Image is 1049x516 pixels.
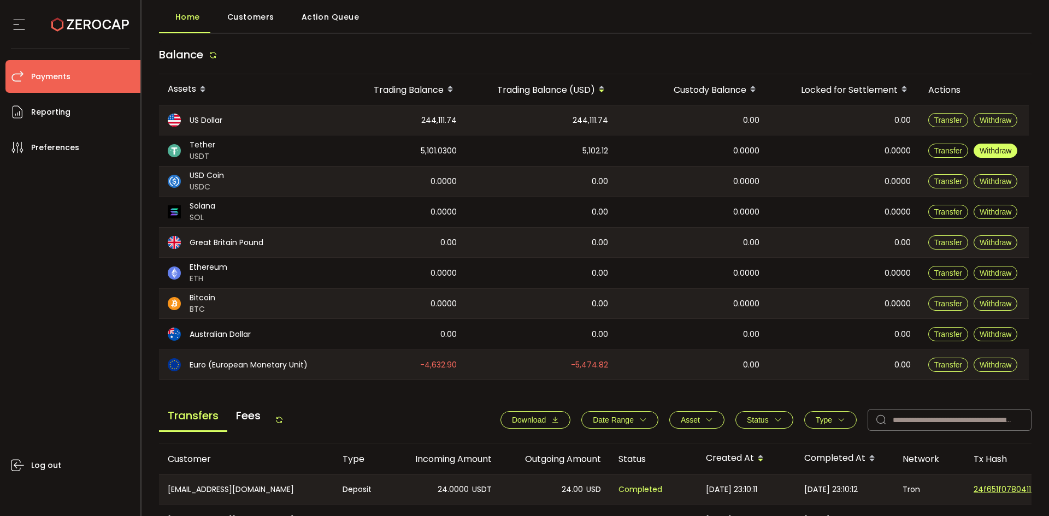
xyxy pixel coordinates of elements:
[743,328,759,341] span: 0.00
[928,174,969,188] button: Transfer
[974,296,1017,311] button: Withdraw
[980,238,1011,247] span: Withdraw
[733,145,759,157] span: 0.0000
[885,267,911,280] span: 0.0000
[562,483,583,496] span: 24.00
[581,411,658,429] button: Date Range
[816,416,832,424] span: Type
[795,449,894,468] div: Completed At
[190,262,227,273] span: Ethereum
[31,458,61,473] span: Log out
[592,236,608,249] span: 0.00
[885,298,911,310] span: 0.0000
[159,80,328,99] div: Assets
[500,411,570,429] button: Download
[190,170,224,181] span: USD Coin
[885,206,911,218] span: 0.0000
[421,145,457,157] span: 5,101.0300
[934,116,963,124] span: Transfer
[928,113,969,127] button: Transfer
[190,329,251,340] span: Australian Dollar
[980,177,1011,186] span: Withdraw
[421,114,457,127] span: 244,111.74
[980,146,1011,155] span: Withdraw
[440,328,457,341] span: 0.00
[980,116,1011,124] span: Withdraw
[974,174,1017,188] button: Withdraw
[586,483,601,496] span: USD
[894,359,911,371] span: 0.00
[168,297,181,310] img: btc_portfolio.svg
[928,205,969,219] button: Transfer
[168,266,181,280] img: eth_portfolio.svg
[928,296,969,311] button: Transfer
[980,299,1011,308] span: Withdraw
[894,236,911,249] span: 0.00
[31,69,70,85] span: Payments
[928,266,969,280] button: Transfer
[592,267,608,280] span: 0.00
[934,269,963,277] span: Transfer
[571,359,608,371] span: -5,474.82
[934,238,963,247] span: Transfer
[190,181,224,193] span: USDC
[573,114,608,127] span: 244,111.74
[592,206,608,218] span: 0.00
[617,80,768,99] div: Custody Balance
[980,269,1011,277] span: Withdraw
[974,113,1017,127] button: Withdraw
[934,360,963,369] span: Transfer
[804,411,857,429] button: Type
[706,483,757,496] span: [DATE] 23:10:11
[894,328,911,341] span: 0.00
[190,273,227,284] span: ETH
[190,304,215,315] span: BTC
[894,475,965,504] div: Tron
[592,298,608,310] span: 0.00
[190,292,215,304] span: Bitcoin
[472,483,492,496] span: USDT
[431,175,457,188] span: 0.0000
[743,236,759,249] span: 0.00
[175,6,200,28] span: Home
[168,144,181,157] img: usdt_portfolio.svg
[582,145,608,157] span: 5,102.12
[190,212,215,223] span: SOL
[592,328,608,341] span: 0.00
[190,151,215,162] span: USDT
[334,475,391,504] div: Deposit
[438,483,469,496] span: 24.0000
[974,205,1017,219] button: Withdraw
[227,401,269,430] span: Fees
[980,207,1011,216] span: Withdraw
[168,236,181,249] img: gbp_portfolio.svg
[974,327,1017,341] button: Withdraw
[894,114,911,127] span: 0.00
[431,267,457,280] span: 0.0000
[610,453,697,465] div: Status
[440,236,457,249] span: 0.00
[920,84,1029,96] div: Actions
[747,416,769,424] span: Status
[168,328,181,341] img: aud_portfolio.svg
[697,449,795,468] div: Created At
[328,80,465,99] div: Trading Balance
[500,453,610,465] div: Outgoing Amount
[159,475,334,504] div: [EMAIL_ADDRESS][DOMAIN_NAME]
[391,453,500,465] div: Incoming Amount
[974,266,1017,280] button: Withdraw
[431,206,457,218] span: 0.0000
[743,114,759,127] span: 0.00
[894,453,965,465] div: Network
[420,359,457,371] span: -4,632.90
[733,206,759,218] span: 0.0000
[190,359,308,371] span: Euro (European Monetary Unit)
[334,453,391,465] div: Type
[934,177,963,186] span: Transfer
[31,140,79,156] span: Preferences
[980,330,1011,339] span: Withdraw
[743,359,759,371] span: 0.00
[465,80,617,99] div: Trading Balance (USD)
[928,235,969,250] button: Transfer
[190,200,215,212] span: Solana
